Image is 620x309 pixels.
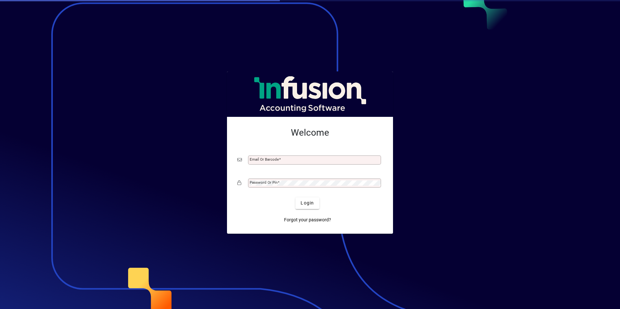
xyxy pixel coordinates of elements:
[250,157,279,162] mat-label: Email or Barcode
[295,197,319,209] button: Login
[281,214,334,226] a: Forgot your password?
[237,127,383,138] h2: Welcome
[250,180,278,185] mat-label: Password or Pin
[284,216,331,223] span: Forgot your password?
[301,200,314,206] span: Login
